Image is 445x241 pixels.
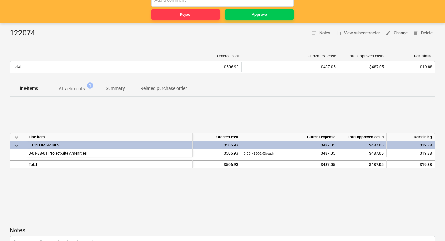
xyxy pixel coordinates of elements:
[244,141,335,149] div: $487.05
[195,149,238,157] div: $506.93
[244,152,274,155] small: 0.96 × $506.93 / each
[333,28,383,38] button: View subcontractor
[17,85,38,92] p: Line-items
[308,28,333,38] button: Notes
[338,133,387,141] div: Total approved costs
[413,30,419,36] span: delete
[106,85,125,92] p: Summary
[385,30,391,36] span: edit
[87,82,93,89] span: 1
[13,64,21,70] p: Total
[410,28,435,38] button: Delete
[29,151,87,156] span: 3-01-38-01 Project-Site Amenities
[195,161,238,169] div: $506.93
[195,141,238,149] div: $506.93
[389,161,432,169] div: $19.88
[225,9,294,20] button: Approve
[244,65,336,69] div: $487.05
[151,9,220,20] button: Reject
[341,149,384,157] div: $487.05
[336,30,341,36] span: business
[311,30,317,36] span: notes
[385,29,408,37] span: Change
[341,141,384,149] div: $487.05
[389,141,432,149] div: $19.88
[244,149,335,157] div: $487.05
[341,65,384,69] div: $487.05
[389,149,432,157] div: $19.88
[59,85,85,92] p: Attachments
[180,11,191,18] div: Reject
[196,65,239,69] div: $506.93
[413,29,433,37] span: Delete
[140,85,187,92] p: Related purchase order
[341,161,384,169] div: $487.05
[26,160,193,168] div: Total
[29,141,190,149] div: 1 PRELIMINARIES
[196,54,239,58] div: Ordered cost
[10,28,40,38] div: 122074
[389,54,433,58] div: Remaining
[341,54,384,58] div: Total approved costs
[336,29,380,37] span: View subcontractor
[244,161,335,169] div: $487.05
[389,65,432,69] div: $19.88
[413,210,445,241] iframe: Chat Widget
[387,133,435,141] div: Remaining
[13,142,20,149] span: keyboard_arrow_down
[10,226,435,234] p: Notes
[241,133,338,141] div: Current expense
[13,134,20,141] span: keyboard_arrow_down
[193,133,241,141] div: Ordered cost
[383,28,410,38] button: Change
[311,29,330,37] span: Notes
[26,133,193,141] div: Line-item
[252,11,267,18] div: Approve
[244,54,336,58] div: Current expense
